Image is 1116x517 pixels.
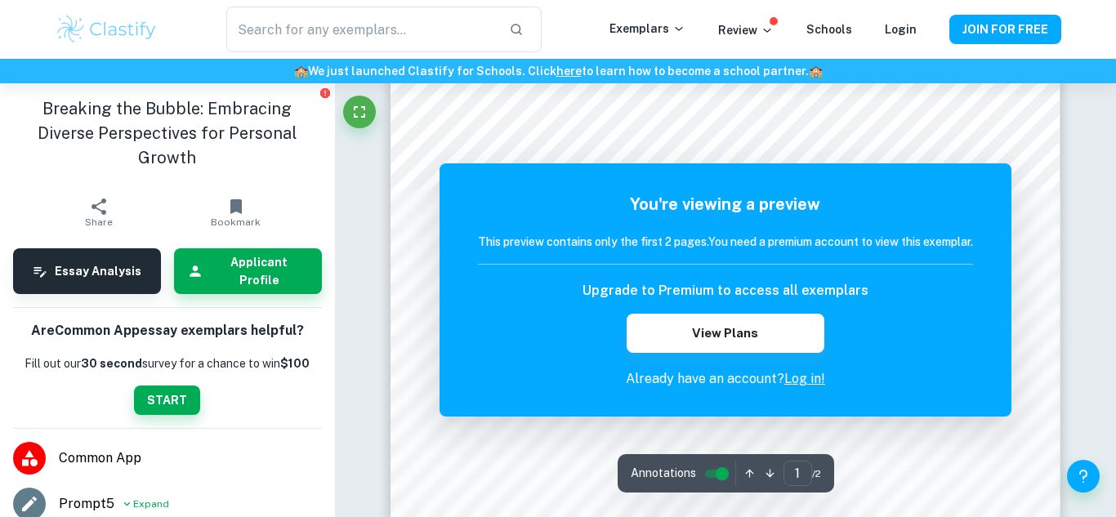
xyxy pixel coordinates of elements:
b: 30 second [81,357,142,370]
button: Report issue [319,87,332,99]
strong: $100 [280,357,310,370]
span: Bookmark [211,216,261,228]
button: START [134,386,200,415]
button: Bookmark [167,189,305,235]
span: Share [85,216,113,228]
input: Search for any exemplars... [226,7,496,52]
a: Login [885,23,917,36]
button: Share [30,189,167,235]
h6: Essay Analysis [55,262,141,280]
span: / 2 [812,466,821,481]
p: Review [718,21,774,39]
h1: Breaking the Bubble: Embracing Diverse Perspectives for Personal Growth [13,96,322,170]
button: Expand [121,494,169,514]
h6: This preview contains only the first 2 pages. You need a premium account to view this exemplar. [478,233,973,251]
button: Applicant Profile [174,248,322,294]
a: Log in! [784,371,825,386]
p: Already have an account? [478,369,973,389]
p: Exemplars [609,20,685,38]
a: Prompt5 [59,494,114,514]
a: Schools [806,23,852,36]
span: Expand [133,497,169,511]
h5: You're viewing a preview [478,192,973,216]
p: Fill out our survey for a chance to win [25,354,310,372]
h6: Applicant Profile [210,253,309,289]
button: Fullscreen [343,96,376,128]
span: Prompt 5 [59,494,114,514]
span: Annotations [631,465,696,482]
h6: Upgrade to Premium to access all exemplars [583,281,868,301]
span: 🏫 [809,65,823,78]
button: View Plans [627,314,824,353]
img: Clastify logo [55,13,158,46]
a: here [556,65,582,78]
button: Essay Analysis [13,248,161,294]
h6: We just launched Clastify for Schools. Click to learn how to become a school partner. [3,62,1113,80]
h6: Are Common App essay exemplars helpful? [31,321,304,341]
button: Help and Feedback [1067,460,1100,492]
span: 🏫 [294,65,308,78]
button: JOIN FOR FREE [949,15,1061,44]
span: Common App [59,448,322,468]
